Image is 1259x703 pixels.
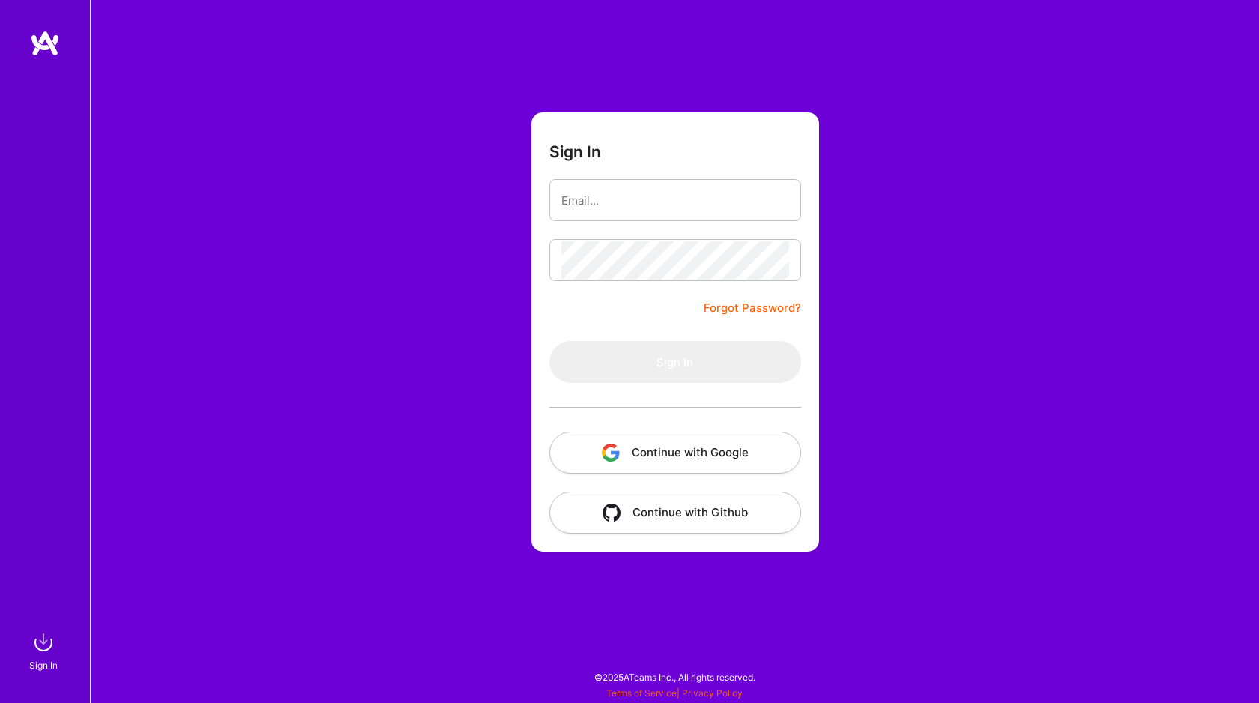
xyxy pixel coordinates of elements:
[549,432,801,474] button: Continue with Google
[606,687,743,699] span: |
[28,627,58,657] img: sign in
[549,341,801,383] button: Sign In
[29,657,58,673] div: Sign In
[30,30,60,57] img: logo
[549,142,601,161] h3: Sign In
[90,658,1259,696] div: © 2025 ATeams Inc., All rights reserved.
[31,627,58,673] a: sign inSign In
[704,299,801,317] a: Forgot Password?
[606,687,677,699] a: Terms of Service
[561,181,789,220] input: Email...
[603,504,621,522] img: icon
[549,492,801,534] button: Continue with Github
[602,444,620,462] img: icon
[682,687,743,699] a: Privacy Policy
